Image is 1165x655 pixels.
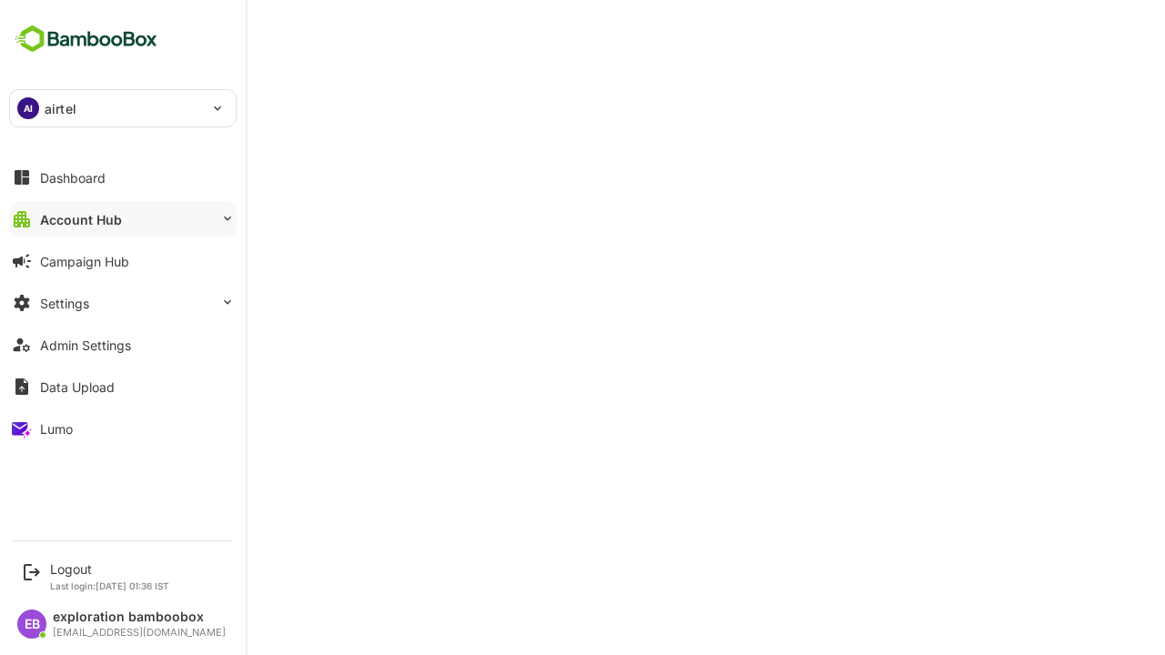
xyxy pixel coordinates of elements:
div: Logout [50,561,169,577]
button: Lumo [9,410,237,447]
div: AIairtel [10,90,236,126]
div: [EMAIL_ADDRESS][DOMAIN_NAME] [53,627,226,639]
p: Last login: [DATE] 01:36 IST [50,580,169,591]
div: Campaign Hub [40,254,129,269]
button: Account Hub [9,201,237,237]
div: AI [17,97,39,119]
div: exploration bamboobox [53,610,226,625]
button: Campaign Hub [9,243,237,279]
button: Dashboard [9,159,237,196]
div: Settings [40,296,89,311]
div: Data Upload [40,379,115,395]
div: Admin Settings [40,338,131,353]
div: Lumo [40,421,73,437]
button: Admin Settings [9,327,237,363]
div: EB [17,610,46,639]
div: Dashboard [40,170,106,186]
div: Account Hub [40,212,122,227]
button: Data Upload [9,368,237,405]
img: BambooboxFullLogoMark.5f36c76dfaba33ec1ec1367b70bb1252.svg [9,22,163,56]
p: airtel [45,99,76,118]
button: Settings [9,285,237,321]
